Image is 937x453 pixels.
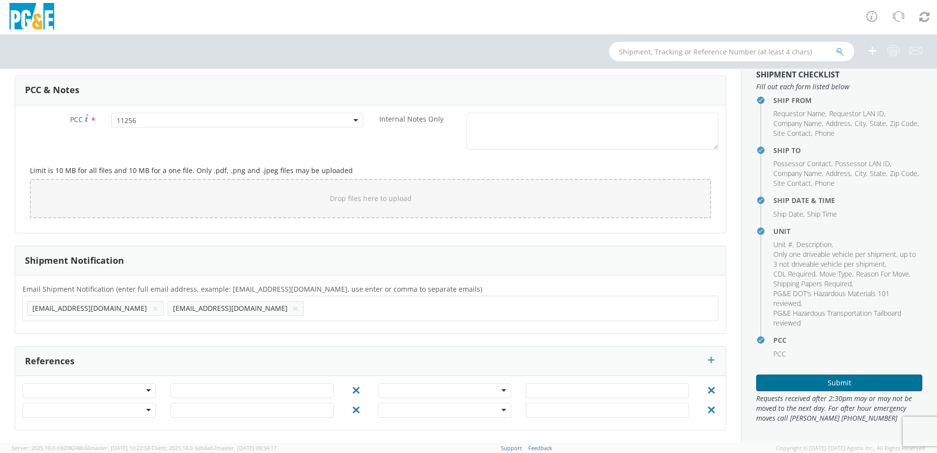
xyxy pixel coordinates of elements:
li: , [773,279,853,289]
span: Requestor Name [773,109,825,118]
span: City [855,119,866,128]
li: , [890,169,919,178]
li: , [826,119,852,128]
span: Requestor LAN ID [829,109,884,118]
li: , [826,169,852,178]
span: master, [DATE] 10:22:58 [90,444,150,452]
span: Email Shipment Notification (enter full email address, example: jdoe01@agistix.com, use enter or ... [23,284,482,294]
span: Unit # [773,240,792,249]
button: Submit [756,375,922,391]
span: Requests received after 2:30pm may or may not be moved to the next day. For after hour emergency ... [756,394,922,423]
span: Drop files here to upload [330,194,412,203]
span: Company Name [773,119,822,128]
li: , [856,269,911,279]
span: Address [826,119,851,128]
span: Address [826,169,851,178]
li: , [773,250,920,269]
span: Company Name [773,169,822,178]
span: Move Type [819,269,852,278]
button: × [152,302,158,314]
span: PG&E Hazardous Transportation Tailboard reviewed [773,308,901,327]
li: , [819,269,854,279]
li: , [796,240,833,250]
span: Possessor Contact [773,159,831,168]
strong: Shipment Checklist [756,69,839,80]
span: Client: 2025.18.0-5db8ab7 [151,444,276,452]
span: Zip Code [890,169,917,178]
img: pge-logo-06675f144f4cfa6a6814.png [7,3,56,32]
span: Shipping Papers Required [773,279,852,288]
span: Server: 2025.19.0-b9208248b56 [12,444,150,452]
h4: Ship Date & Time [773,197,922,204]
span: City [855,169,866,178]
span: Fill out each form listed below [756,82,922,92]
span: [EMAIL_ADDRESS][DOMAIN_NAME] [32,303,147,313]
span: Possessor LAN ID [835,159,890,168]
span: Internal Notes Only [379,114,444,124]
span: Phone [815,178,835,188]
li: , [773,240,794,250]
li: , [890,119,919,128]
h4: Ship To [773,147,922,154]
span: Description [796,240,832,249]
li: , [870,169,888,178]
li: , [773,209,805,219]
span: 11256 [117,116,358,125]
span: 11256 [111,113,363,127]
h3: References [25,356,74,366]
li: , [773,128,813,138]
span: Copyright © [DATE]-[DATE] Agistix Inc., All Rights Reserved [776,444,925,452]
span: Site Contact [773,178,811,188]
span: Zip Code [890,119,917,128]
li: , [773,119,823,128]
h3: PCC & Notes [25,85,79,95]
li: , [773,159,833,169]
span: PCC [70,115,83,124]
span: Phone [815,128,835,138]
span: State [870,169,886,178]
li: , [773,169,823,178]
span: Only one driveable vehicle per shipment, up to 3 not driveable vehicle per shipment [773,250,916,269]
input: Shipment, Tracking or Reference Number (at least 4 chars) [609,42,854,61]
button: × [293,302,298,314]
span: master, [DATE] 09:34:17 [217,444,276,452]
h4: PCC [773,336,922,344]
span: State [870,119,886,128]
span: [EMAIL_ADDRESS][DOMAIN_NAME] [173,303,288,313]
li: , [855,169,867,178]
li: , [870,119,888,128]
span: Ship Time [807,209,837,219]
span: PG&E DOT's Hazardous Materials 101 reviewed [773,289,889,308]
span: Reason For Move [856,269,909,278]
li: , [835,159,891,169]
li: , [773,109,827,119]
h3: Shipment Notification [25,256,124,266]
span: PCC [773,349,786,358]
span: Ship Date [773,209,803,219]
span: Site Contact [773,128,811,138]
span: CDL Required [773,269,815,278]
h5: Limit is 10 MB for all files and 10 MB for a one file. Only .pdf, .png and .jpeg files may be upl... [30,167,711,174]
li: , [829,109,886,119]
h4: Unit [773,227,922,235]
li: , [855,119,867,128]
h4: Ship From [773,97,922,104]
a: Feedback [528,444,552,452]
a: Support [501,444,522,452]
li: , [773,269,817,279]
li: , [773,289,920,308]
li: , [773,178,813,188]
